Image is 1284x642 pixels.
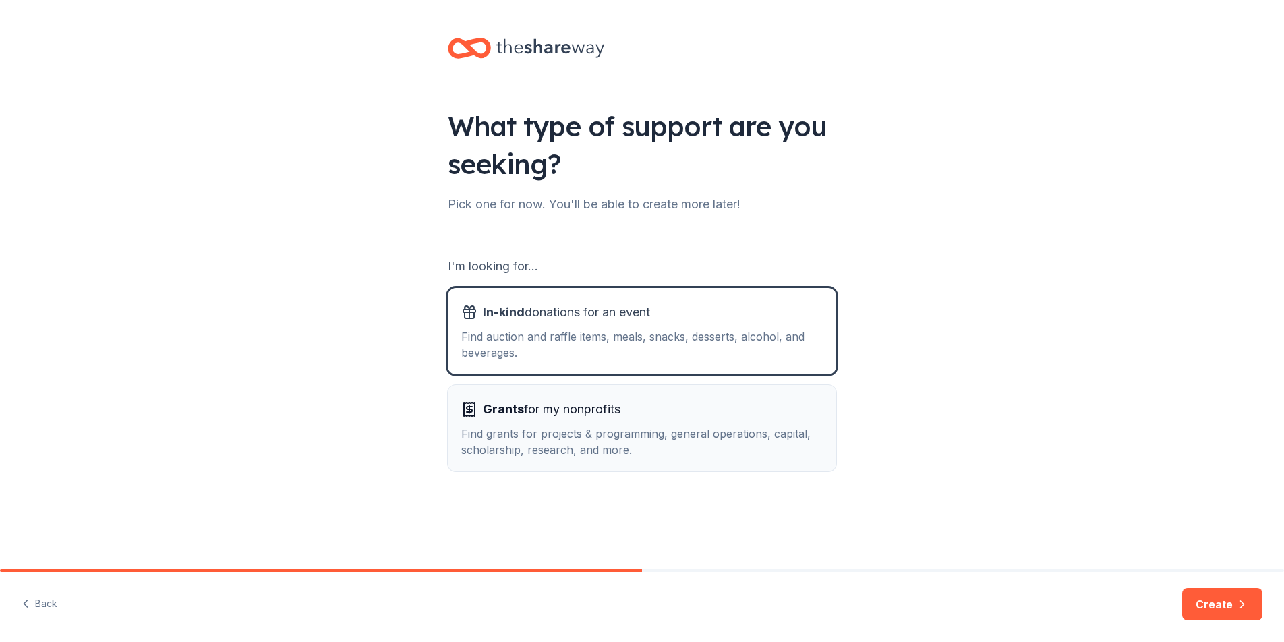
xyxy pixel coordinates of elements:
[483,402,524,416] span: Grants
[448,194,836,215] div: Pick one for now. You'll be able to create more later!
[448,288,836,374] button: In-kinddonations for an eventFind auction and raffle items, meals, snacks, desserts, alcohol, and...
[1182,588,1262,620] button: Create
[22,590,57,618] button: Back
[461,328,823,361] div: Find auction and raffle items, meals, snacks, desserts, alcohol, and beverages.
[483,301,650,323] span: donations for an event
[448,385,836,471] button: Grantsfor my nonprofitsFind grants for projects & programming, general operations, capital, schol...
[448,256,836,277] div: I'm looking for...
[448,107,836,183] div: What type of support are you seeking?
[483,305,525,319] span: In-kind
[483,399,620,420] span: for my nonprofits
[461,426,823,458] div: Find grants for projects & programming, general operations, capital, scholarship, research, and m...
